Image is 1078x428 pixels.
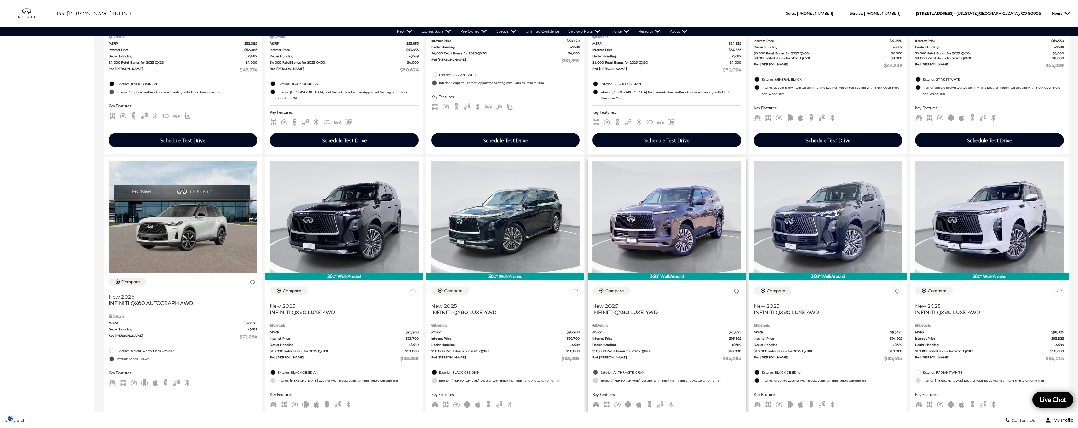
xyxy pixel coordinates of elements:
[968,115,976,119] span: Backup Camera
[936,115,944,119] span: Adaptive Cruise Control
[431,349,580,353] a: $10,000 Retail Bonus for 2025 QX80! $10,000
[270,342,409,347] span: Dealer Handling
[568,51,580,56] span: $4,000
[634,27,665,36] a: Research
[729,48,741,52] span: $54,335
[728,349,741,353] span: $10,000
[313,119,320,124] span: Bluetooth
[109,327,248,332] span: Dealer Handling
[614,119,621,124] span: Backup Camera
[592,349,741,353] a: $10,000 Retail Bonus for 2025 QX80! $10,000
[322,137,367,143] div: Schedule Test Drive
[409,287,419,298] button: Save Vehicle
[592,309,736,315] span: INFINITI QX80 LUXE 4WD
[754,62,884,69] span: Red [PERSON_NAME]
[474,104,482,108] span: Bluetooth
[926,115,933,119] span: AWD
[270,66,418,73] a: Red [PERSON_NAME] $50,624
[323,119,331,124] span: Fog Lights
[592,54,731,59] span: Dealer Handling
[431,104,439,108] span: AWD
[567,330,580,335] span: $95,200
[431,57,561,64] span: Red [PERSON_NAME]
[729,41,741,46] span: $54,335
[592,330,728,335] span: MSRP
[754,330,890,335] span: MSRP
[754,336,902,341] a: Internet Price $94,925
[754,51,902,56] a: $6,000 Retail Bonus for 2025 QX60! $6,000
[915,45,1064,49] a: Dealer Handling $689
[248,278,257,289] button: Save Vehicle
[765,115,772,119] span: AWD
[431,349,566,353] span: $10,000 Retail Bonus for 2025 QX80!
[915,349,1050,353] span: $10,000 Retail Bonus for 2025 QX80!
[431,299,580,315] a: New 2025INFINITI QX80 LUXE 4WD
[109,133,257,147] div: Schedule Test Drive - INFINITI QX55 LUXE AWD
[431,355,580,362] a: Red [PERSON_NAME] $83,389
[979,115,987,119] span: Blind Spot Monitor
[958,115,965,119] span: Apple Car-Play
[723,355,741,362] span: $84,084
[417,27,456,36] a: Express Store
[890,330,902,335] span: $97,425
[1054,287,1064,298] button: Save Vehicle
[109,60,257,65] a: $4,000 Retail Bonus for 2025 QX55! $4,000
[16,8,47,19] a: infiniti
[1052,56,1064,60] span: $8,000
[109,313,257,319] div: Pricing Details - INFINITI QX60 AUTOGRAPH AWD
[270,34,418,40] div: Pricing Details - INFINITI QX50 SPORT AWD
[646,119,653,124] span: Fog Lights
[570,287,580,298] button: Save Vehicle
[767,288,785,294] div: Compare
[592,60,741,65] a: $4,000 Retail Bonus for 2025 QX50! $4,000
[805,137,851,143] div: Schedule Test Drive
[775,115,783,119] span: Adaptive Cruise Control
[463,104,471,108] span: Blind Spot Monitor
[160,137,206,143] div: Schedule Test Drive
[754,336,890,341] span: Internet Price
[270,119,277,124] span: AWD
[915,45,1054,49] span: Dealer Handling
[592,336,741,341] a: Internet Price $93,395
[406,336,419,341] span: $92,700
[592,41,728,46] span: MSRP
[915,342,1054,347] span: Dealer Handling
[1054,342,1064,347] span: $689
[916,11,1041,16] a: [STREET_ADDRESS] • [US_STATE][GEOGRAPHIC_DATA], CO 80905
[754,45,893,49] span: Dealer Handling
[990,115,997,119] span: Bluetooth
[280,119,288,124] span: Adaptive Cruise Control
[732,287,741,298] button: Save Vehicle
[431,336,580,341] a: Internet Price $92,700
[891,51,902,56] span: $6,000
[270,133,418,147] div: Schedule Test Drive - INFINITI QX50 SPORT AWD
[1051,38,1064,43] span: $69,550
[109,321,245,325] span: MSRP
[431,303,575,309] span: New 2025
[754,161,902,273] img: 2025 INFINITI QX80 LUXE 4WD
[1054,45,1064,49] span: $689
[754,287,792,295] button: Compare Vehicle
[890,38,902,43] span: $69,550
[754,342,902,347] a: Dealer Handling $689
[786,115,793,119] span: Android Auto
[1051,330,1064,335] span: $98,325
[797,115,804,119] span: Apple Car-Play
[915,115,923,119] span: Third Row Seats
[915,330,1051,335] span: MSRP
[754,56,902,60] a: $8,000 Retail Bonus for 2025 QX60! $8,000
[749,273,907,280] div: 360° WalkAround
[109,66,257,73] a: Red [PERSON_NAME] $48,774
[588,273,746,280] div: 360° WalkAround
[754,51,891,56] span: $6,000 Retail Bonus for 2025 QX60!
[624,119,632,124] span: Blind Spot Monitor
[754,342,893,347] span: Dealer Handling
[592,60,729,65] span: $4,000 Retail Bonus for 2025 QX50!
[566,349,580,353] span: $10,000
[570,45,580,49] span: $689
[592,299,741,315] a: New 2025INFINITI QX80 LUXE 4WD
[109,161,257,273] img: 2026 INFINITI QX60 AUTOGRAPH AWD
[915,56,1052,60] span: $8,000 Retail Bonus for 2025 QX60!
[567,336,580,341] span: $92,700
[442,104,449,108] span: Adaptive Cruise Control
